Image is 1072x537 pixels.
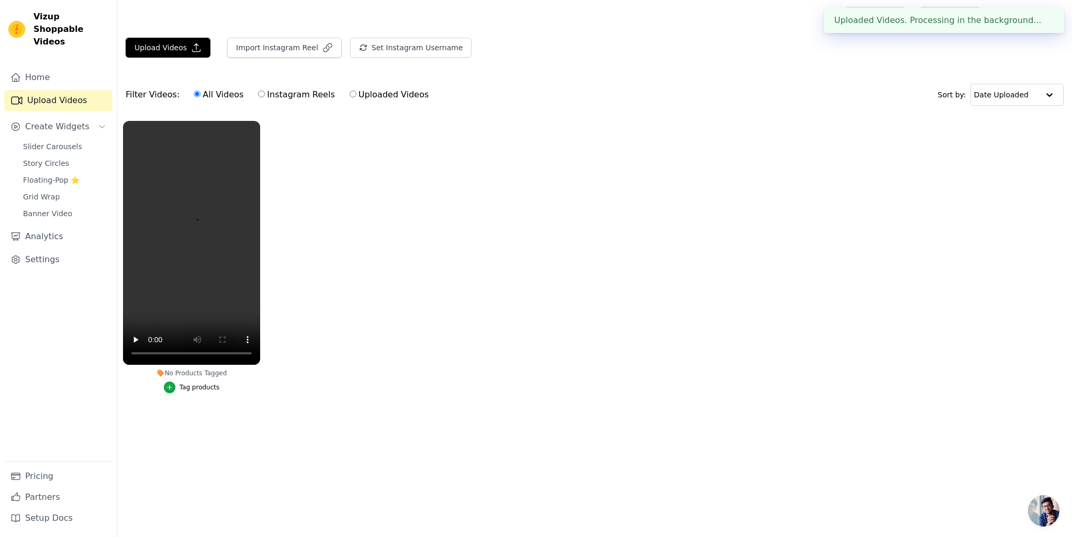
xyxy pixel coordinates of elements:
[1042,14,1054,27] button: Close
[17,206,113,221] a: Banner Video
[1028,495,1059,527] div: Open chat
[23,192,60,202] span: Grid Wrap
[4,90,113,111] a: Upload Videos
[4,226,113,247] a: Analytics
[194,91,200,97] input: All Videos
[4,466,113,487] a: Pricing
[4,508,113,529] a: Setup Docs
[258,88,335,102] label: Instagram Reels
[4,249,113,270] a: Settings
[350,38,472,58] button: Set Instagram Username
[17,173,113,187] a: Floating-Pop ⭐
[920,7,980,27] a: Book Demo
[25,120,90,133] span: Create Widgets
[846,7,905,27] a: Help Setup
[23,208,72,219] span: Banner Video
[17,189,113,204] a: Grid Wrap
[938,84,1064,106] div: Sort by:
[164,382,220,393] button: Tag products
[23,141,82,152] span: Slider Carousels
[17,156,113,171] a: Story Circles
[193,88,244,102] label: All Videos
[126,83,434,107] div: Filter Videos:
[989,7,1064,26] button: M Matr Lifestyle
[4,67,113,88] a: Home
[258,91,265,97] input: Instagram Reels
[350,91,356,97] input: Uploaded Videos
[23,175,80,185] span: Floating-Pop ⭐
[4,487,113,508] a: Partners
[23,158,69,169] span: Story Circles
[33,10,108,48] span: Vizup Shoppable Videos
[824,8,1064,33] div: Uploaded Videos. Processing in the background...
[17,139,113,154] a: Slider Carousels
[227,38,342,58] button: Import Instagram Reel
[8,21,25,38] img: Vizup
[349,88,429,102] label: Uploaded Videos
[126,38,210,58] button: Upload Videos
[4,116,113,137] button: Create Widgets
[180,383,220,391] div: Tag products
[1006,7,1064,26] p: Matr Lifestyle
[123,369,260,377] div: No Products Tagged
